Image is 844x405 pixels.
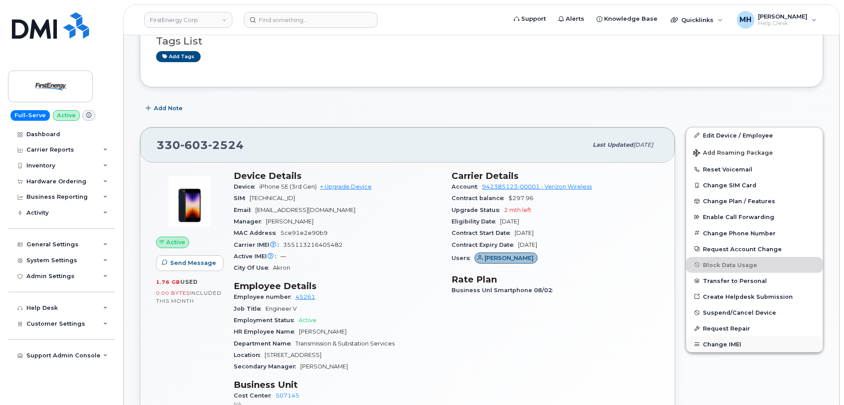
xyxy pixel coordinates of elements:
[686,161,823,177] button: Reset Voicemail
[552,10,590,28] a: Alerts
[452,287,557,294] span: Business Unl Smartphone 08/02
[681,16,713,23] span: Quicklinks
[234,218,266,225] span: Manager
[686,143,823,161] button: Add Roaming Package
[482,183,592,190] a: 942385123-00001 - Verizon Wireless
[686,257,823,273] button: Block Data Usage
[508,195,534,201] span: $297.96
[234,264,273,271] span: City Of Use
[234,352,265,358] span: Location
[156,51,201,62] a: Add tags
[686,305,823,320] button: Suspend/Cancel Device
[265,305,297,312] span: Engineer V
[234,363,300,370] span: Secondary Manager
[452,171,659,181] h3: Carrier Details
[452,207,504,213] span: Upgrade Status
[686,177,823,193] button: Change SIM Card
[156,36,807,47] h3: Tags List
[665,11,729,29] div: Quicklinks
[452,183,482,190] span: Account
[504,207,531,213] span: 2 mth left
[686,336,823,352] button: Change IMEI
[157,138,244,152] span: 330
[703,198,775,204] span: Change Plan / Features
[234,281,441,291] h3: Employee Details
[250,195,295,201] span: [TECHNICAL_ID]
[234,392,276,399] span: Cost Center
[452,274,659,285] h3: Rate Plan
[508,10,552,28] a: Support
[703,309,776,316] span: Suspend/Cancel Device
[633,141,653,148] span: [DATE]
[234,294,295,300] span: Employee number
[731,11,823,29] div: Melissa Hoye
[485,254,534,262] span: [PERSON_NAME]
[686,241,823,257] button: Request Account Change
[156,279,180,285] span: 1.76 GB
[686,209,823,225] button: Enable Call Forwarding
[299,317,317,323] span: Active
[273,264,290,271] span: Akron
[144,12,232,28] a: FirstEnergy Corp
[686,225,823,241] button: Change Phone Number
[474,255,538,261] a: [PERSON_NAME]
[234,230,280,236] span: MAC Address
[686,193,823,209] button: Change Plan / Features
[739,15,751,25] span: MH
[283,242,343,248] span: 355113216405482
[593,141,633,148] span: Last updated
[758,20,807,27] span: Help Desk
[234,305,265,312] span: Job Title
[234,242,283,248] span: Carrier IMEI
[452,242,518,248] span: Contract Expiry Date
[295,294,315,300] a: 45261
[280,230,328,236] span: 5ce91e2e90b9
[518,242,537,248] span: [DATE]
[280,253,286,260] span: —
[566,15,584,23] span: Alerts
[500,218,519,225] span: [DATE]
[299,328,347,335] span: [PERSON_NAME]
[259,183,317,190] span: iPhone SE (3rd Gen)
[515,230,534,236] span: [DATE]
[234,171,441,181] h3: Device Details
[140,100,190,116] button: Add Note
[255,207,355,213] span: [EMAIL_ADDRESS][DOMAIN_NAME]
[758,13,807,20] span: [PERSON_NAME]
[166,238,185,246] span: Active
[234,328,299,335] span: HR Employee Name
[590,10,664,28] a: Knowledge Base
[452,230,515,236] span: Contract Start Date
[806,367,837,398] iframe: Messenger Launcher
[170,259,216,267] span: Send Message
[265,352,321,358] span: [STREET_ADDRESS]
[276,392,299,399] a: 507145
[452,255,474,261] span: Users
[234,195,250,201] span: SIM
[163,175,216,228] img: image20231002-3703462-1angbar.jpeg
[693,149,773,158] span: Add Roaming Package
[234,183,259,190] span: Device
[452,195,508,201] span: Contract balance
[154,104,183,112] span: Add Note
[234,253,280,260] span: Active IMEI
[604,15,657,23] span: Knowledge Base
[156,290,190,296] span: 0.00 Bytes
[234,207,255,213] span: Email
[452,218,500,225] span: Eligibility Date
[180,138,208,152] span: 603
[180,279,198,285] span: used
[686,273,823,289] button: Transfer to Personal
[234,340,295,347] span: Department Name
[208,138,244,152] span: 2524
[156,255,224,271] button: Send Message
[686,289,823,305] a: Create Helpdesk Submission
[234,317,299,323] span: Employment Status
[300,363,348,370] span: [PERSON_NAME]
[521,15,546,23] span: Support
[320,183,372,190] a: + Upgrade Device
[295,340,395,347] span: Transmission & Substation Services
[266,218,314,225] span: [PERSON_NAME]
[686,127,823,143] a: Edit Device / Employee
[244,12,377,28] input: Find something...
